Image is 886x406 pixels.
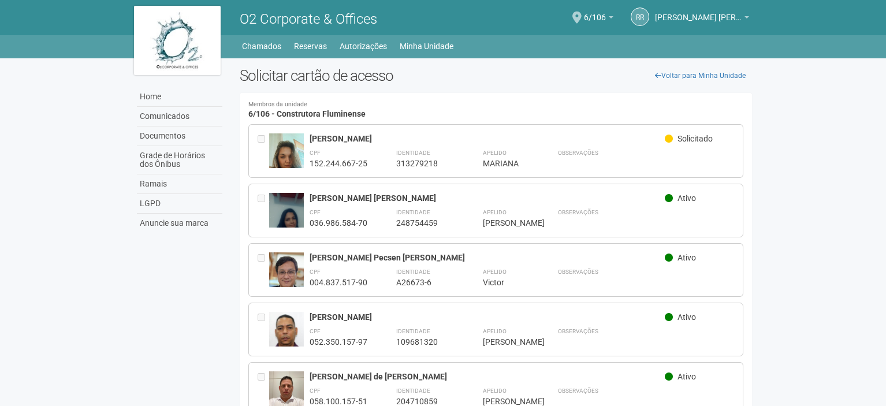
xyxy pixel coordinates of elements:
[483,277,529,288] div: Victor
[269,193,304,255] img: user.jpg
[137,126,222,146] a: Documentos
[677,253,696,262] span: Ativo
[584,2,606,22] span: 6/106
[483,269,507,275] strong: Apelido
[310,388,321,394] strong: CPF
[134,6,221,75] img: logo.jpg
[396,269,430,275] strong: Identidade
[483,337,529,347] div: [PERSON_NAME]
[310,312,665,322] div: [PERSON_NAME]
[396,209,430,215] strong: Identidade
[677,312,696,322] span: Ativo
[310,193,665,203] div: [PERSON_NAME] [PERSON_NAME]
[310,252,665,263] div: [PERSON_NAME] Pecsen [PERSON_NAME]
[483,218,529,228] div: [PERSON_NAME]
[558,150,598,156] strong: Observações
[558,269,598,275] strong: Observações
[269,133,304,195] img: user.jpg
[137,87,222,107] a: Home
[242,38,281,54] a: Chamados
[631,8,649,26] a: RR
[310,328,321,334] strong: CPF
[340,38,387,54] a: Autorizações
[396,388,430,394] strong: Identidade
[558,388,598,394] strong: Observações
[258,193,269,228] div: Entre em contato com a Aministração para solicitar o cancelamento ou 2a via
[137,194,222,214] a: LGPD
[483,388,507,394] strong: Apelido
[483,328,507,334] strong: Apelido
[677,372,696,381] span: Ativo
[310,371,665,382] div: [PERSON_NAME] de [PERSON_NAME]
[137,146,222,174] a: Grade de Horários dos Ônibus
[310,337,367,347] div: 052.350.157-97
[258,252,269,288] div: Entre em contato com a Aministração para solicitar o cancelamento ou 2a via
[240,11,377,27] span: O2 Corporate & Offices
[396,328,430,334] strong: Identidade
[269,312,304,358] img: user.jpg
[396,277,454,288] div: A26673-6
[310,218,367,228] div: 036.986.584-70
[240,67,752,84] h2: Solicitar cartão de acesso
[137,107,222,126] a: Comunicados
[649,67,752,84] a: Voltar para Minha Unidade
[677,134,713,143] span: Solicitado
[137,174,222,194] a: Ramais
[558,328,598,334] strong: Observações
[483,209,507,215] strong: Apelido
[310,133,665,144] div: [PERSON_NAME]
[584,14,613,24] a: 6/106
[137,214,222,233] a: Anuncie sua marca
[483,150,507,156] strong: Apelido
[258,312,269,347] div: Entre em contato com a Aministração para solicitar o cancelamento ou 2a via
[677,193,696,203] span: Ativo
[248,102,743,118] h4: 6/106 - Construtora Fluminense
[396,337,454,347] div: 109681320
[310,277,367,288] div: 004.837.517-90
[310,269,321,275] strong: CPF
[400,38,453,54] a: Minha Unidade
[655,2,742,22] span: Renato Rabello Ribeiro
[310,209,321,215] strong: CPF
[310,158,367,169] div: 152.244.667-25
[269,252,304,299] img: user.jpg
[396,158,454,169] div: 313279218
[396,150,430,156] strong: Identidade
[294,38,327,54] a: Reservas
[258,133,269,169] div: Entre em contato com a Aministração para solicitar o cancelamento ou 2a via
[558,209,598,215] strong: Observações
[248,102,743,108] small: Membros da unidade
[310,150,321,156] strong: CPF
[655,14,749,24] a: [PERSON_NAME] [PERSON_NAME]
[396,218,454,228] div: 248754459
[483,158,529,169] div: MARIANA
